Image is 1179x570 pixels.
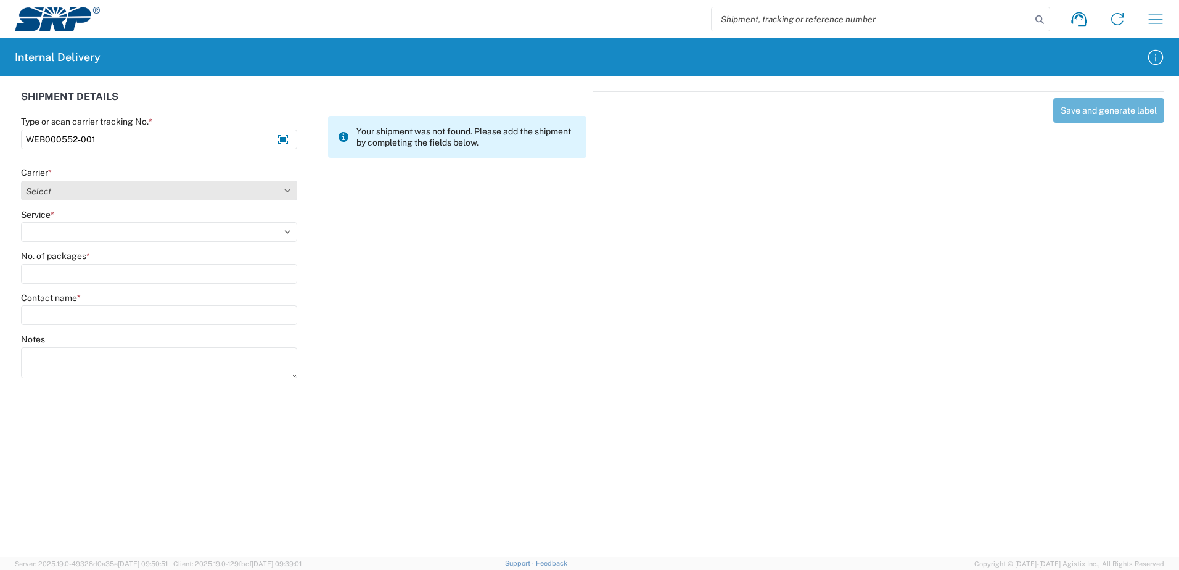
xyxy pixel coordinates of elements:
span: [DATE] 09:39:01 [252,560,302,568]
input: Shipment, tracking or reference number [712,7,1031,31]
span: [DATE] 09:50:51 [118,560,168,568]
span: Your shipment was not found. Please add the shipment by completing the fields below. [356,126,577,148]
label: Service [21,209,54,220]
h2: Internal Delivery [15,50,101,65]
span: Server: 2025.19.0-49328d0a35e [15,560,168,568]
label: Contact name [21,292,81,304]
a: Support [505,560,536,567]
span: Copyright © [DATE]-[DATE] Agistix Inc., All Rights Reserved [974,558,1164,569]
span: Client: 2025.19.0-129fbcf [173,560,302,568]
label: Carrier [21,167,52,178]
label: Type or scan carrier tracking No. [21,116,152,127]
label: No. of packages [21,250,90,262]
img: srp [15,7,100,31]
a: Feedback [536,560,567,567]
label: Notes [21,334,45,345]
div: SHIPMENT DETAILS [21,91,586,116]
